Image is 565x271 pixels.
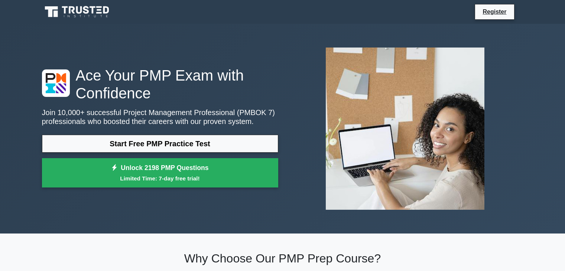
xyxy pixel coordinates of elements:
[42,135,278,153] a: Start Free PMP Practice Test
[42,66,278,102] h1: Ace Your PMP Exam with Confidence
[42,108,278,126] p: Join 10,000+ successful Project Management Professional (PMBOK 7) professionals who boosted their...
[42,158,278,188] a: Unlock 2198 PMP QuestionsLimited Time: 7-day free trial!
[51,174,269,183] small: Limited Time: 7-day free trial!
[42,251,523,265] h2: Why Choose Our PMP Prep Course?
[478,7,511,16] a: Register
